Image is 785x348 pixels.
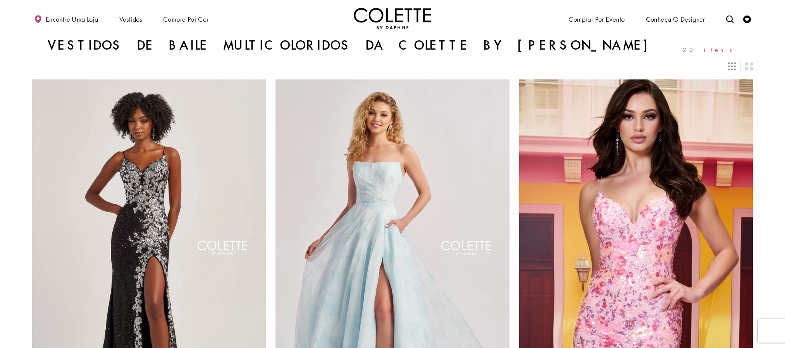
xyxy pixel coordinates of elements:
[741,8,753,29] a: Verificar lista de desejos
[566,8,627,30] span: Comprar por evento
[117,8,144,30] span: Vestidos
[161,8,210,30] span: Compre por cor
[745,62,753,70] span: Mudar o layout para 2 colunas
[28,58,757,75] div: Controles de layout
[119,15,142,24] font: Vestidos
[646,15,705,24] font: Conheça o designer
[724,8,736,29] a: Alternar pesquisa
[48,36,665,54] font: Vestidos de baile multicoloridos da Colette by [PERSON_NAME]
[354,8,431,29] img: Colette por Daphne
[163,15,208,24] font: Compre por cor
[354,8,431,29] a: Visite a página inicial
[568,15,625,24] font: Comprar por evento
[728,62,736,70] span: Mudar o layout para 3 colunas
[46,15,98,24] font: Encontre uma loja
[683,46,737,54] font: 20 itens
[32,8,100,30] a: Encontre uma loja
[644,8,707,30] a: Conheça o designer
